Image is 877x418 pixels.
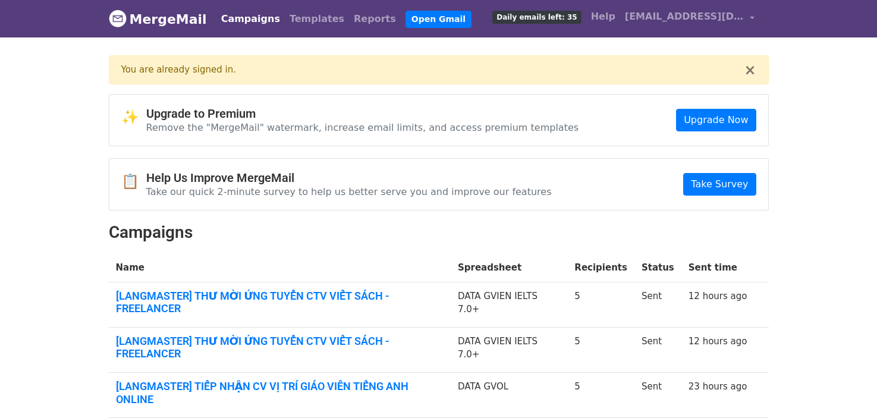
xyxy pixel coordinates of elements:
a: 12 hours ago [689,291,747,301]
th: Name [109,254,451,282]
span: 📋 [121,173,146,190]
div: You are already signed in. [121,63,744,77]
a: Take Survey [683,173,756,196]
td: 5 [567,327,634,372]
span: Daily emails left: 35 [492,11,581,24]
a: Help [586,5,620,29]
td: DATA GVIEN IELTS 7.0+ [451,327,567,372]
td: DATA GVOL [451,372,567,417]
h4: Upgrade to Premium [146,106,579,121]
a: Reports [349,7,401,31]
td: Sent [634,327,681,372]
th: Spreadsheet [451,254,567,282]
p: Take our quick 2-minute survey to help us better serve you and improve our features [146,186,552,198]
a: Daily emails left: 35 [488,5,586,29]
td: 5 [567,372,634,417]
a: [LANGMASTER] TIẾP NHẬN CV VỊ TRÍ GIÁO VIÊN TIẾNG ANH ONLINE [116,380,444,406]
td: 5 [567,282,634,327]
a: 12 hours ago [689,336,747,347]
a: Campaigns [216,7,285,31]
a: Templates [285,7,349,31]
h2: Campaigns [109,222,769,243]
a: 23 hours ago [689,381,747,392]
td: Sent [634,282,681,327]
td: DATA GVIEN IELTS 7.0+ [451,282,567,327]
p: Remove the "MergeMail" watermark, increase email limits, and access premium templates [146,121,579,134]
td: Sent [634,372,681,417]
span: ✨ [121,109,146,126]
h4: Help Us Improve MergeMail [146,171,552,185]
th: Status [634,254,681,282]
img: MergeMail logo [109,10,127,27]
a: [EMAIL_ADDRESS][DOMAIN_NAME] [620,5,759,33]
span: [EMAIL_ADDRESS][DOMAIN_NAME] [625,10,744,24]
button: × [744,63,756,77]
a: Open Gmail [406,11,471,28]
th: Sent time [681,254,755,282]
th: Recipients [567,254,634,282]
a: MergeMail [109,7,207,32]
a: Upgrade Now [676,109,756,131]
a: [LANGMASTER] THƯ MỜI ỨNG TUYỂN CTV VIẾT SÁCH - FREELANCER [116,290,444,315]
a: [LANGMASTER] THƯ MỜI ỨNG TUYỂN CTV VIẾT SÁCH - FREELANCER [116,335,444,360]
